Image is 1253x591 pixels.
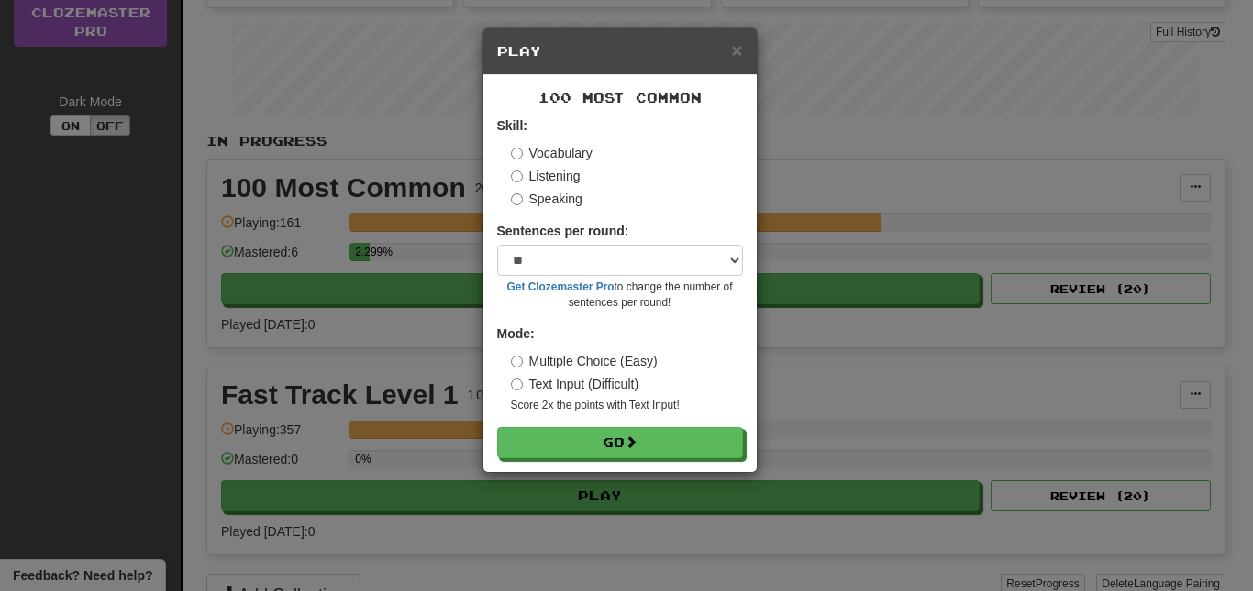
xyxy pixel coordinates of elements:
input: Text Input (Difficult) [511,378,523,390]
input: Vocabulary [511,148,523,159]
input: Listening [511,170,523,182]
button: Go [497,427,743,458]
label: Text Input (Difficult) [511,375,639,393]
span: 100 Most Common [538,90,702,105]
strong: Skill: [497,118,527,133]
input: Speaking [511,193,523,205]
button: Close [731,40,742,60]
a: Get Clozemaster Pro [507,280,615,293]
h5: Play [497,42,743,60]
label: Speaking [511,190,582,208]
label: Sentences per round: [497,222,629,240]
small: to change the number of sentences per round! [497,279,743,311]
small: Score 2x the points with Text Input ! [511,398,743,413]
strong: Mode: [497,326,535,341]
label: Listening [511,167,581,185]
label: Vocabulary [511,144,593,162]
input: Multiple Choice (Easy) [511,356,523,367]
span: × [731,39,742,60]
label: Multiple Choice (Easy) [511,352,658,370]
